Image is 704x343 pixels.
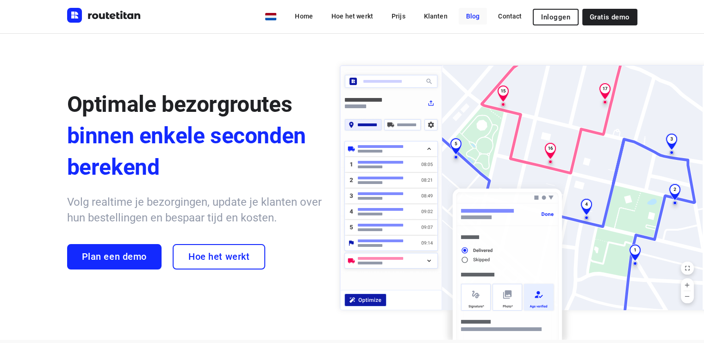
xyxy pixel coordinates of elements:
[67,8,141,25] a: Routetitan
[491,8,529,24] a: Contact
[82,251,147,262] span: Plan een demo
[384,8,413,24] a: Prijs
[188,251,249,262] span: Hoe het werkt
[173,244,265,269] a: Hoe het werkt
[533,9,578,25] button: Inloggen
[67,91,293,117] span: Optimale bezorgroutes
[67,244,162,269] a: Plan een demo
[541,13,570,21] span: Inloggen
[324,8,380,24] a: Hoe het werkt
[582,9,637,25] a: Gratis demo
[67,120,322,183] span: binnen enkele seconden berekend
[67,194,322,226] h6: Volg realtime je bezorgingen, update je klanten over hun bestellingen en bespaar tijd en kosten.
[590,13,630,21] span: Gratis demo
[417,8,455,24] a: Klanten
[67,8,141,23] img: Routetitan logo
[287,8,320,24] a: Home
[459,8,487,24] a: Blog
